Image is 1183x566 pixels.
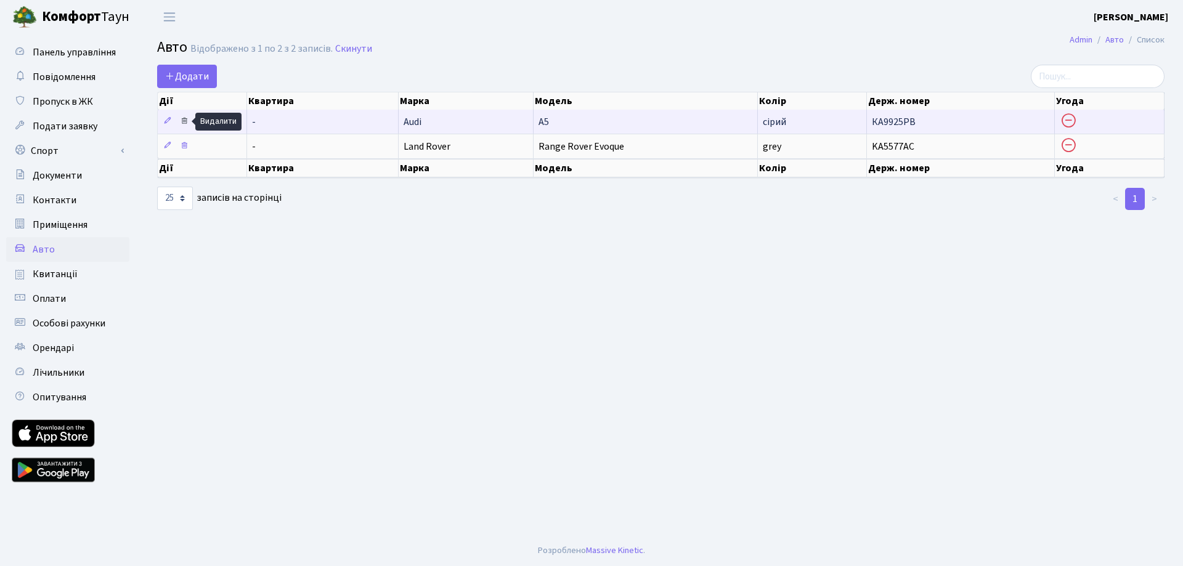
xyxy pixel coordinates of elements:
[157,65,217,88] a: Додати
[758,92,867,110] th: Колір
[1055,92,1165,110] th: Угода
[33,218,87,232] span: Приміщення
[763,140,781,153] span: grey
[399,92,534,110] th: Марка
[872,115,916,129] span: КА9925РВ
[165,70,209,83] span: Додати
[157,187,193,210] select: записів на сторінці
[6,237,129,262] a: Авто
[872,140,914,153] span: KA5577AC
[6,311,129,336] a: Особові рахунки
[33,267,78,281] span: Квитанції
[33,169,82,182] span: Документи
[33,70,96,84] span: Повідомлення
[154,7,185,27] button: Переключити навігацію
[1125,188,1145,210] a: 1
[335,43,372,55] a: Скинути
[195,113,242,131] div: Видалити
[33,341,74,355] span: Орендарі
[404,140,450,153] span: Land Rover
[33,46,116,59] span: Панель управління
[1094,10,1168,24] b: [PERSON_NAME]
[1094,10,1168,25] a: [PERSON_NAME]
[42,7,101,26] b: Комфорт
[867,159,1055,177] th: Держ. номер
[157,36,187,58] span: Авто
[867,92,1055,110] th: Держ. номер
[247,159,399,177] th: Квартира
[12,5,37,30] img: logo.png
[1031,65,1165,88] input: Пошук...
[763,115,786,129] span: сірий
[6,139,129,163] a: Спорт
[158,159,247,177] th: Дії
[404,115,421,129] span: Audi
[6,262,129,286] a: Квитанції
[399,159,534,177] th: Марка
[6,286,129,311] a: Оплати
[33,95,93,108] span: Пропуск в ЖК
[33,292,66,305] span: Оплати
[158,92,247,110] th: Дії
[6,40,129,65] a: Панель управління
[247,92,399,110] th: Квартира
[586,544,643,557] a: Massive Kinetic
[6,89,129,114] a: Пропуск в ЖК
[6,212,129,237] a: Приміщення
[252,117,393,127] span: -
[33,119,97,133] span: Подати заявку
[33,243,55,256] span: Авто
[6,114,129,139] a: Подати заявку
[534,92,758,110] th: Модель
[42,7,129,28] span: Таун
[1070,33,1092,46] a: Admin
[6,163,129,188] a: Документи
[6,65,129,89] a: Повідомлення
[6,336,129,360] a: Орендарі
[33,317,105,330] span: Особові рахунки
[539,115,549,129] span: A5
[1055,159,1165,177] th: Угода
[190,43,333,55] div: Відображено з 1 по 2 з 2 записів.
[6,188,129,212] a: Контакти
[6,360,129,385] a: Лічильники
[1105,33,1124,46] a: Авто
[538,544,645,557] div: Розроблено .
[33,390,86,404] span: Опитування
[157,187,282,210] label: записів на сторінці
[539,140,624,153] span: Range Rover Evoque
[534,159,758,177] th: Модель
[1051,27,1183,53] nav: breadcrumb
[758,159,867,177] th: Колір
[252,142,393,152] span: -
[33,193,76,207] span: Контакти
[33,366,84,379] span: Лічильники
[1124,33,1165,47] li: Список
[6,385,129,410] a: Опитування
